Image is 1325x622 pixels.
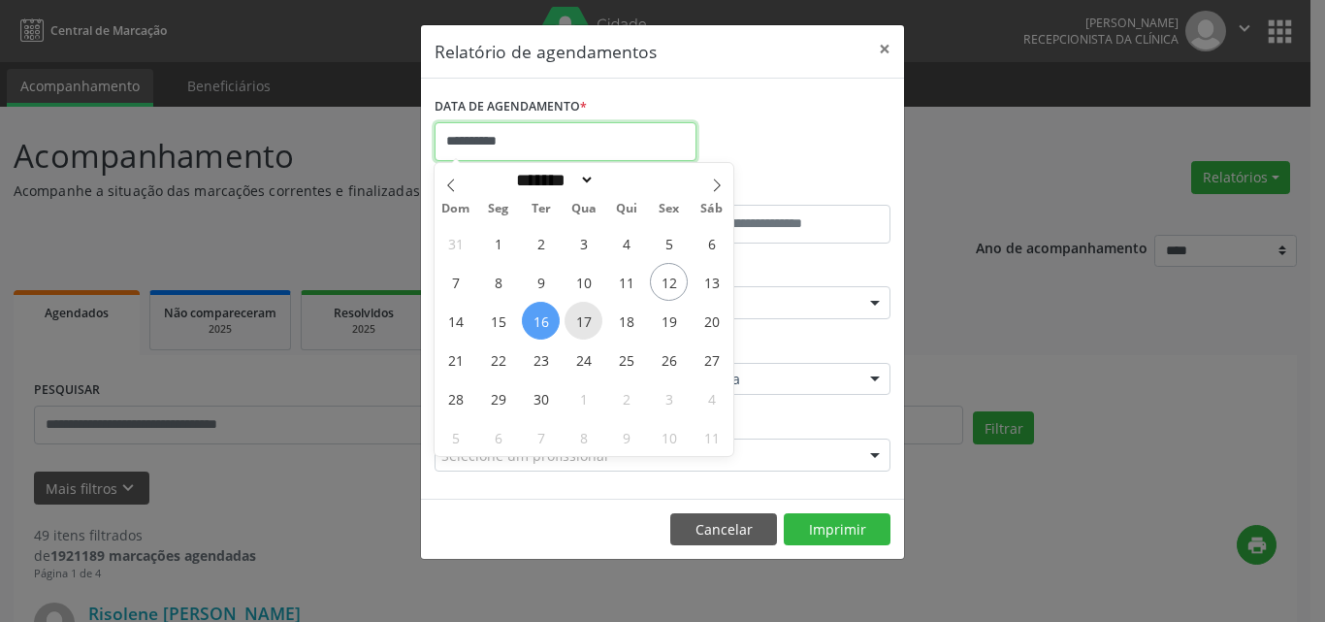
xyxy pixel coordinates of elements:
span: Setembro 23, 2025 [522,341,560,378]
span: Outubro 6, 2025 [479,418,517,456]
h5: Relatório de agendamentos [435,39,657,64]
span: Setembro 13, 2025 [693,263,730,301]
span: Setembro 19, 2025 [650,302,688,340]
span: Setembro 12, 2025 [650,263,688,301]
span: Outubro 10, 2025 [650,418,688,456]
span: Setembro 9, 2025 [522,263,560,301]
span: Agosto 31, 2025 [436,224,474,262]
span: Setembro 8, 2025 [479,263,517,301]
span: Setembro 1, 2025 [479,224,517,262]
span: Outubro 1, 2025 [565,379,602,417]
button: Imprimir [784,513,890,546]
span: Setembro 11, 2025 [607,263,645,301]
span: Setembro 2, 2025 [522,224,560,262]
span: Setembro 26, 2025 [650,341,688,378]
span: Outubro 9, 2025 [607,418,645,456]
span: Selecione um profissional [441,445,608,466]
span: Qui [605,203,648,215]
span: Setembro 10, 2025 [565,263,602,301]
span: Outubro 8, 2025 [565,418,602,456]
input: Year [595,170,659,190]
span: Setembro 25, 2025 [607,341,645,378]
span: Setembro 7, 2025 [436,263,474,301]
span: Setembro 20, 2025 [693,302,730,340]
label: ATÉ [667,175,890,205]
span: Seg [477,203,520,215]
span: Setembro 18, 2025 [607,302,645,340]
label: DATA DE AGENDAMENTO [435,92,587,122]
span: Ter [520,203,563,215]
span: Setembro 21, 2025 [436,341,474,378]
span: Dom [435,203,477,215]
span: Setembro 5, 2025 [650,224,688,262]
span: Setembro 15, 2025 [479,302,517,340]
span: Setembro 22, 2025 [479,341,517,378]
span: Outubro 11, 2025 [693,418,730,456]
span: Sex [648,203,691,215]
span: Setembro 4, 2025 [607,224,645,262]
span: Outubro 2, 2025 [607,379,645,417]
span: Setembro 6, 2025 [693,224,730,262]
span: Setembro 3, 2025 [565,224,602,262]
span: Outubro 7, 2025 [522,418,560,456]
span: Sáb [691,203,733,215]
span: Setembro 30, 2025 [522,379,560,417]
span: Outubro 5, 2025 [436,418,474,456]
span: Setembro 16, 2025 [522,302,560,340]
span: Setembro 14, 2025 [436,302,474,340]
select: Month [509,170,595,190]
span: Setembro 17, 2025 [565,302,602,340]
span: Setembro 28, 2025 [436,379,474,417]
span: Qua [563,203,605,215]
span: Outubro 4, 2025 [693,379,730,417]
span: Outubro 3, 2025 [650,379,688,417]
span: Setembro 29, 2025 [479,379,517,417]
button: Cancelar [670,513,777,546]
span: Setembro 27, 2025 [693,341,730,378]
button: Close [865,25,904,73]
span: Setembro 24, 2025 [565,341,602,378]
